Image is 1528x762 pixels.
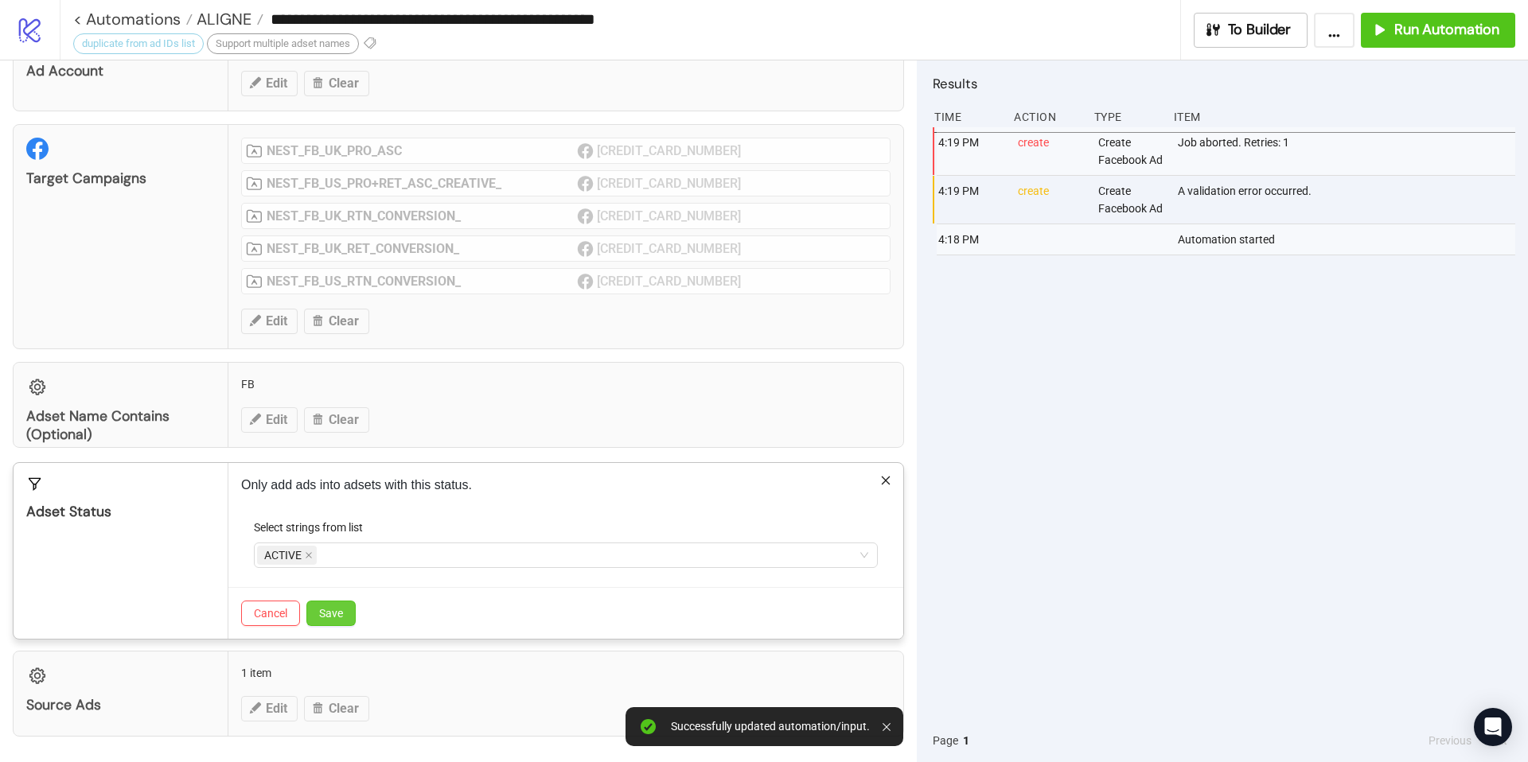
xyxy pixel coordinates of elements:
button: Cancel [241,601,300,626]
button: Previous [1424,732,1476,749]
div: duplicate from ad IDs list [73,33,204,54]
h2: Results [933,73,1515,94]
div: Item [1172,102,1515,132]
div: 4:19 PM [937,176,1005,224]
div: Automation started [1176,224,1519,255]
div: Job aborted. Retries: 1 [1176,127,1519,175]
div: 4:18 PM [937,224,1005,255]
span: ALIGNE [193,9,251,29]
div: Adset Status [26,503,215,521]
button: Save [306,601,356,626]
div: A validation error occurred. [1176,176,1519,224]
div: Create Facebook Ad [1097,176,1165,224]
button: 1 [958,732,974,749]
div: Type [1093,102,1161,132]
span: Page [933,732,958,749]
div: Successfully updated automation/input. [671,720,870,733]
button: ... [1314,13,1355,48]
div: Open Intercom Messenger [1474,708,1512,746]
span: To Builder [1228,21,1292,39]
span: Save [319,607,343,620]
a: < Automations [73,11,193,27]
span: Cancel [254,607,287,620]
span: ACTIVE [257,546,317,565]
button: To Builder [1194,13,1308,48]
div: create [1016,127,1085,175]
div: Action [1012,102,1081,132]
span: ACTIVE [264,546,302,564]
div: create [1016,176,1085,224]
button: Run Automation [1361,13,1515,48]
span: close [880,475,891,486]
a: ALIGNE [193,11,263,27]
span: Run Automation [1394,21,1499,39]
span: close [305,551,313,559]
label: Select strings from list [254,519,373,536]
div: Create Facebook Ad [1097,127,1165,175]
p: Only add ads into adsets with this status. [241,476,891,495]
div: Time [933,102,1001,132]
div: 4:19 PM [937,127,1005,175]
div: Support multiple adset names [207,33,359,54]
